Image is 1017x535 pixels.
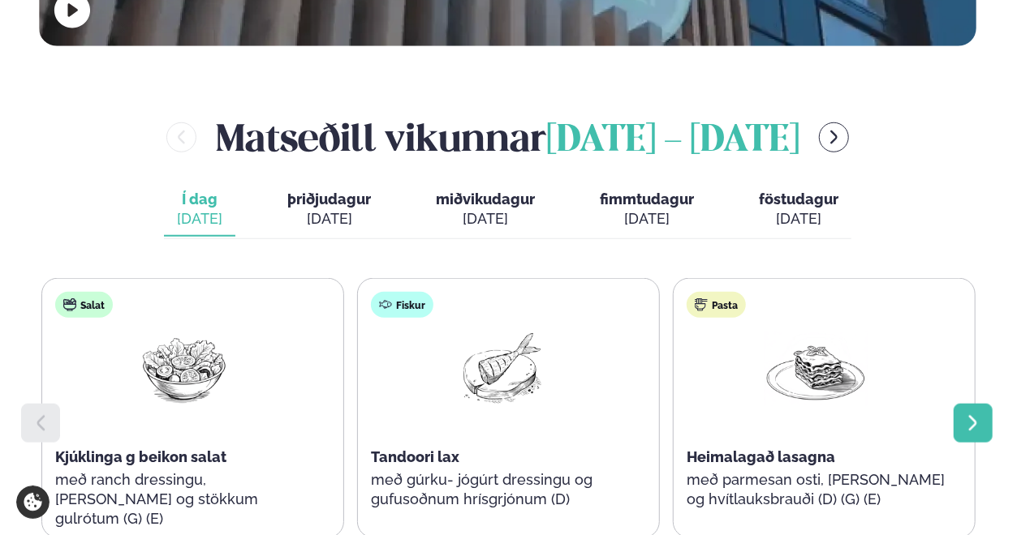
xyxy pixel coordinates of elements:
[177,190,222,209] span: Í dag
[287,209,371,229] div: [DATE]
[448,331,552,406] img: Fish.png
[587,183,707,237] button: fimmtudagur [DATE]
[764,331,868,406] img: Lasagna.png
[600,190,694,208] span: fimmtudagur
[687,292,746,318] div: Pasta
[371,448,459,465] span: Tandoori lax
[216,111,799,164] h2: Matseðill vikunnar
[436,190,535,208] span: miðvikudagur
[379,298,392,311] img: fish.svg
[819,122,849,152] button: menu-btn-right
[436,209,535,229] div: [DATE]
[177,209,222,229] div: [DATE]
[132,331,236,406] img: Salad.png
[55,470,313,529] p: með ranch dressingu, [PERSON_NAME] og stökkum gulrótum (G) (E)
[423,183,548,237] button: miðvikudagur [DATE]
[164,183,235,237] button: Í dag [DATE]
[759,190,838,208] span: föstudagur
[746,183,851,237] button: föstudagur [DATE]
[63,298,76,311] img: salad.svg
[55,292,113,318] div: Salat
[371,470,629,509] p: með gúrku- jógúrt dressingu og gufusoðnum hrísgrjónum (D)
[274,183,384,237] button: þriðjudagur [DATE]
[546,123,799,159] span: [DATE] - [DATE]
[687,470,945,509] p: með parmesan osti, [PERSON_NAME] og hvítlauksbrauði (D) (G) (E)
[287,190,371,208] span: þriðjudagur
[16,486,50,519] a: Cookie settings
[371,292,433,318] div: Fiskur
[600,209,694,229] div: [DATE]
[687,448,835,465] span: Heimalagað lasagna
[695,298,708,311] img: pasta.svg
[166,122,196,152] button: menu-btn-left
[55,448,226,465] span: Kjúklinga g beikon salat
[759,209,838,229] div: [DATE]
